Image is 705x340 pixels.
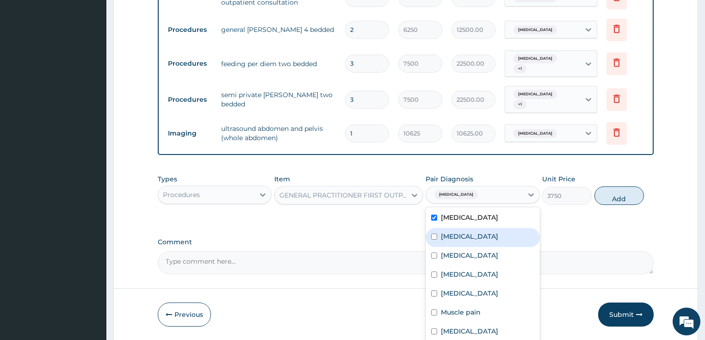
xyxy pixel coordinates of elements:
div: Procedures [163,190,200,199]
label: Types [158,175,177,183]
span: + 1 [513,64,526,74]
label: [MEDICAL_DATA] [441,327,498,336]
label: [MEDICAL_DATA] [441,251,498,260]
label: [MEDICAL_DATA] [441,270,498,279]
label: Muscle pain [441,308,481,317]
td: semi private [PERSON_NAME] two bedded [216,86,341,113]
label: [MEDICAL_DATA] [441,232,498,241]
label: [MEDICAL_DATA] [441,213,498,222]
button: Previous [158,303,211,327]
span: [MEDICAL_DATA] [513,54,557,63]
span: [MEDICAL_DATA] [513,25,557,35]
label: [MEDICAL_DATA] [441,289,498,298]
span: We're online! [54,108,128,201]
td: feeding per diem two bedded [216,55,341,73]
span: [MEDICAL_DATA] [513,90,557,99]
td: Procedures [163,21,216,38]
td: Procedures [163,91,216,108]
td: general [PERSON_NAME] 4 bedded [216,20,341,39]
td: Procedures [163,55,216,72]
div: Minimize live chat window [152,5,174,27]
label: Item [274,174,290,184]
textarea: Type your message and hit 'Enter' [5,235,176,267]
span: + 1 [513,100,526,109]
img: d_794563401_company_1708531726252_794563401 [17,46,37,69]
label: Pair Diagnosis [426,174,473,184]
span: [MEDICAL_DATA] [513,129,557,138]
label: Unit Price [542,174,575,184]
span: [MEDICAL_DATA] [434,190,478,199]
button: Add [594,186,644,205]
label: Comment [158,238,654,246]
div: GENERAL PRACTITIONER FIRST OUTPATIENT CONSULTATION [279,191,407,200]
button: Submit [598,303,654,327]
td: ultrasound abdomen and pelvis (whole abdomen) [216,119,341,147]
td: Imaging [163,125,216,142]
div: Chat with us now [48,52,155,64]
